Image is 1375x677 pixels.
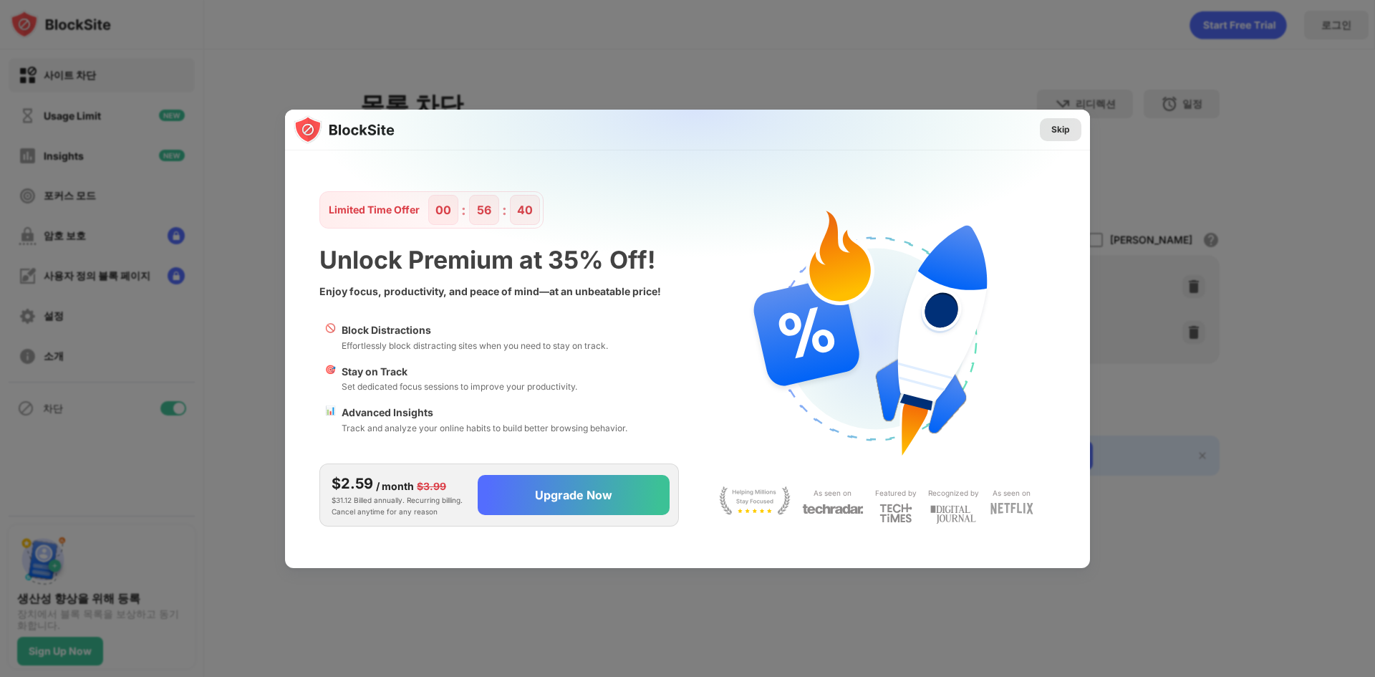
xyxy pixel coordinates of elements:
[879,503,912,523] img: light-techtimes.svg
[928,486,979,500] div: Recognized by
[332,473,466,517] div: $31.12 Billed annually. Recurring billing. Cancel anytime for any reason
[993,486,1031,500] div: As seen on
[1051,123,1070,137] div: Skip
[342,405,627,421] div: Advanced Insights
[990,503,1033,514] img: light-netflix.svg
[417,479,446,494] div: $3.99
[332,473,373,494] div: $2.59
[719,486,791,515] img: light-stay-focus.svg
[294,110,1099,393] img: gradient.svg
[875,486,917,500] div: Featured by
[342,421,627,435] div: Track and analyze your online habits to build better browsing behavior.
[930,503,976,527] img: light-digital-journal.svg
[814,486,851,500] div: As seen on
[535,488,612,502] div: Upgrade Now
[376,479,414,494] div: / month
[802,503,864,515] img: light-techradar.svg
[325,405,336,435] div: 📊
